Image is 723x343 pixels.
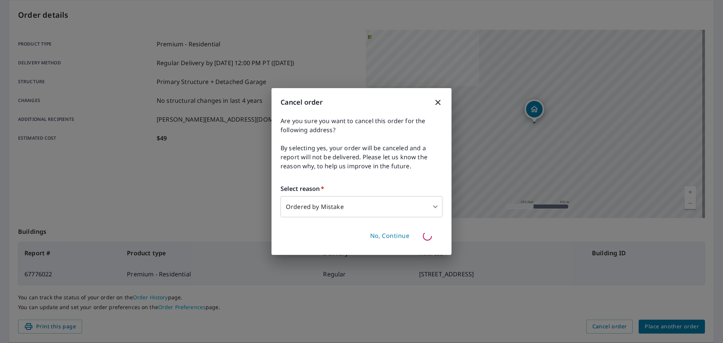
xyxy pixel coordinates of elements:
[281,184,442,193] label: Select reason
[281,196,442,217] div: Ordered by Mistake
[281,97,442,107] h3: Cancel order
[281,116,442,134] span: Are you sure you want to cancel this order for the following address?
[370,232,410,240] span: No, Continue
[367,230,413,242] button: No, Continue
[281,143,442,171] span: By selecting yes, your order will be canceled and a report will not be delivered. Please let us k...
